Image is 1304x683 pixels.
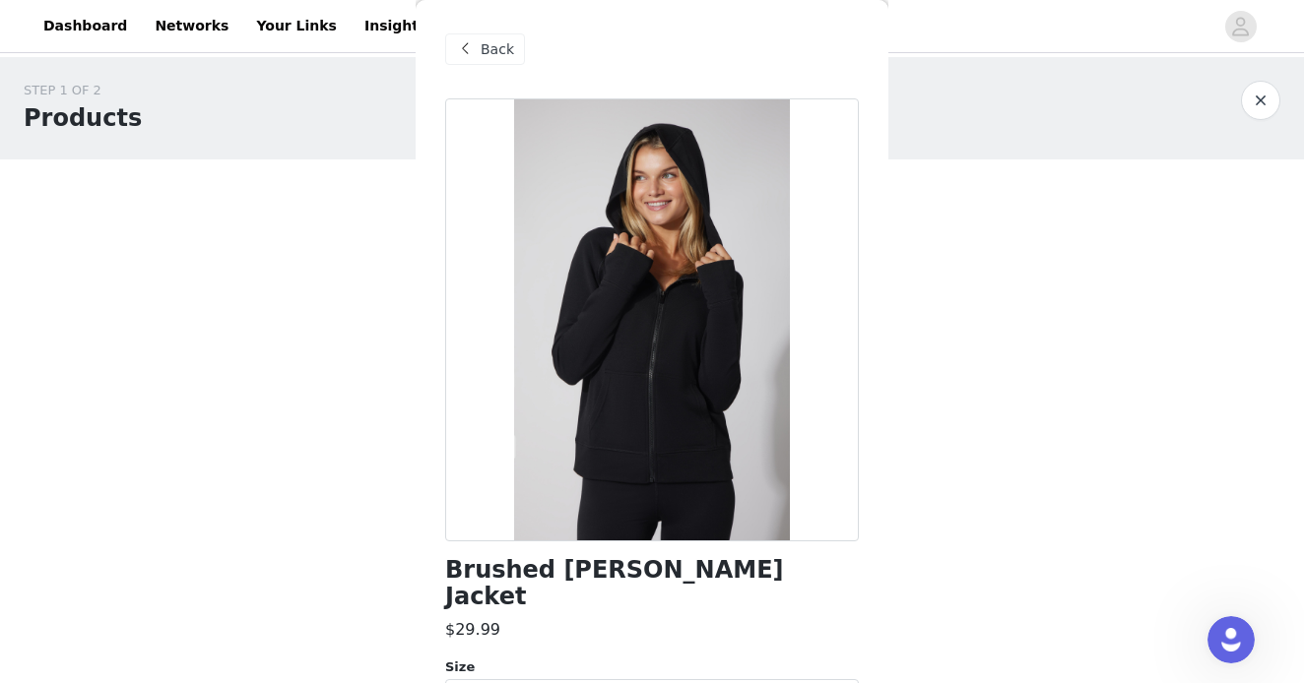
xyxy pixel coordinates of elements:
[24,100,142,136] h1: Products
[32,4,139,48] a: Dashboard
[143,4,240,48] a: Networks
[445,618,500,642] h3: $29.99
[445,657,859,677] div: Size
[1207,616,1255,663] iframe: Intercom live chat
[481,39,514,60] span: Back
[1231,11,1250,42] div: avatar
[244,4,349,48] a: Your Links
[24,81,142,100] div: STEP 1 OF 2
[353,4,438,48] a: Insights
[445,557,859,610] h1: Brushed [PERSON_NAME] Jacket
